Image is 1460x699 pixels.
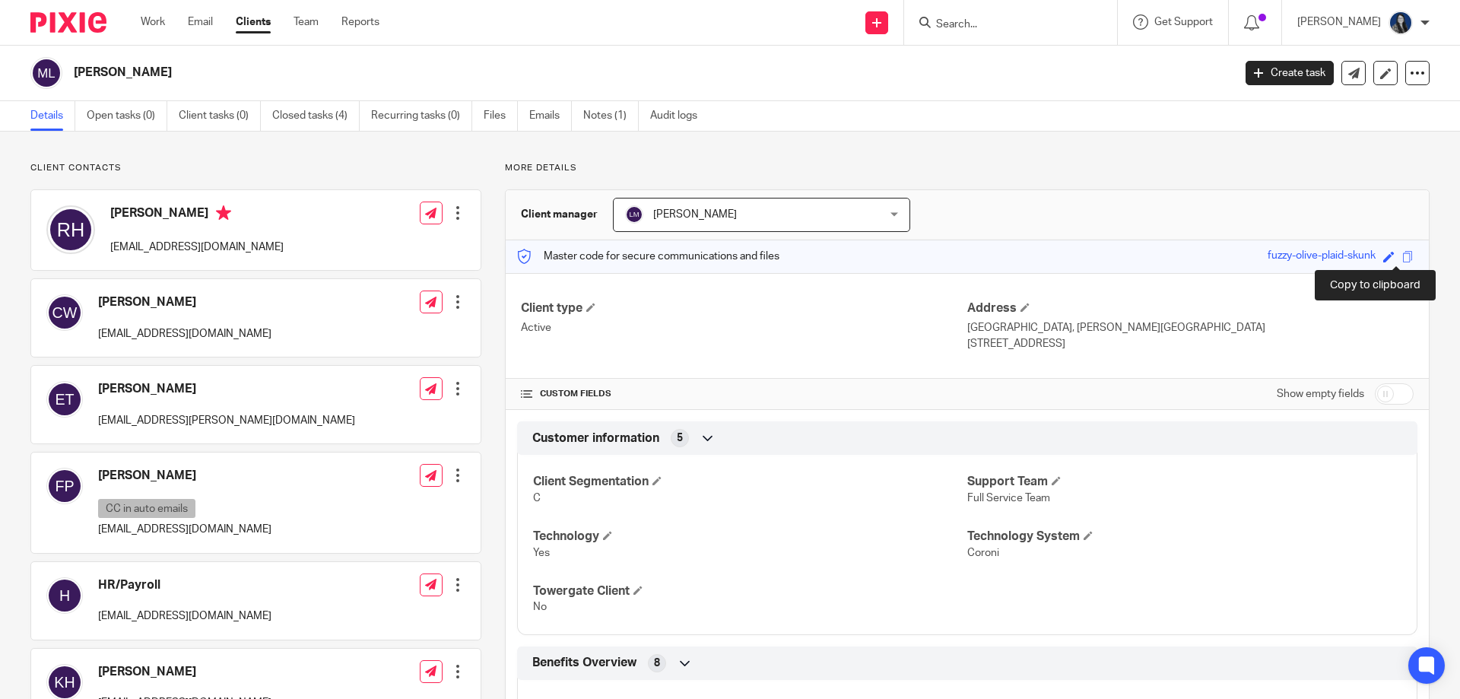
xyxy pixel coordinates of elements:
a: Create task [1246,61,1334,85]
a: Email [188,14,213,30]
a: Reports [341,14,379,30]
h4: [PERSON_NAME] [98,468,271,484]
div: fuzzy-olive-plaid-skunk [1268,248,1376,265]
p: [PERSON_NAME] [1297,14,1381,30]
input: Search [935,18,1071,32]
label: Show empty fields [1277,386,1364,402]
a: Details [30,101,75,131]
p: [EMAIL_ADDRESS][DOMAIN_NAME] [98,608,271,624]
img: svg%3E [46,205,95,254]
img: eeb93efe-c884-43eb-8d47-60e5532f21cb.jpg [1389,11,1413,35]
p: Active [521,320,967,335]
h4: Support Team [967,474,1401,490]
span: No [533,602,547,612]
img: svg%3E [46,468,83,504]
a: Client tasks (0) [179,101,261,131]
span: Yes [533,548,550,558]
a: Emails [529,101,572,131]
a: Work [141,14,165,30]
p: [GEOGRAPHIC_DATA], [PERSON_NAME][GEOGRAPHIC_DATA] [967,320,1414,335]
span: 5 [677,431,683,446]
p: CC in auto emails [98,499,195,518]
span: Coroni [967,548,999,558]
img: svg%3E [46,577,83,614]
h4: [PERSON_NAME] [98,294,271,310]
span: Get Support [1154,17,1213,27]
span: Benefits Overview [532,655,636,671]
h2: [PERSON_NAME] [74,65,993,81]
i: Primary [216,205,231,221]
img: svg%3E [625,205,643,224]
img: svg%3E [46,381,83,418]
p: [EMAIL_ADDRESS][DOMAIN_NAME] [98,326,271,342]
h4: Address [967,300,1414,316]
a: Open tasks (0) [87,101,167,131]
span: 8 [654,656,660,671]
p: Master code for secure communications and files [517,249,779,264]
h4: CUSTOM FIELDS [521,388,967,400]
h4: [PERSON_NAME] [98,381,355,397]
a: Audit logs [650,101,709,131]
p: [EMAIL_ADDRESS][DOMAIN_NAME] [110,240,284,255]
p: [EMAIL_ADDRESS][PERSON_NAME][DOMAIN_NAME] [98,413,355,428]
img: svg%3E [46,294,83,331]
h4: [PERSON_NAME] [98,664,271,680]
a: Clients [236,14,271,30]
h4: Towergate Client [533,583,967,599]
a: Notes (1) [583,101,639,131]
span: Full Service Team [967,493,1050,504]
h4: Client type [521,300,967,316]
h4: Technology [533,529,967,545]
p: Client contacts [30,162,481,174]
a: Recurring tasks (0) [371,101,472,131]
a: Closed tasks (4) [272,101,360,131]
span: Customer information [532,431,659,446]
img: svg%3E [30,57,62,89]
h4: Client Segmentation [533,474,967,490]
p: [STREET_ADDRESS] [967,336,1414,351]
h3: Client manager [521,207,598,222]
h4: [PERSON_NAME] [110,205,284,224]
a: Files [484,101,518,131]
h4: HR/Payroll [98,577,271,593]
span: C [533,493,541,504]
a: Team [294,14,319,30]
img: Pixie [30,12,106,33]
h4: Technology System [967,529,1401,545]
span: [PERSON_NAME] [653,209,737,220]
p: More details [505,162,1430,174]
p: [EMAIL_ADDRESS][DOMAIN_NAME] [98,522,271,537]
